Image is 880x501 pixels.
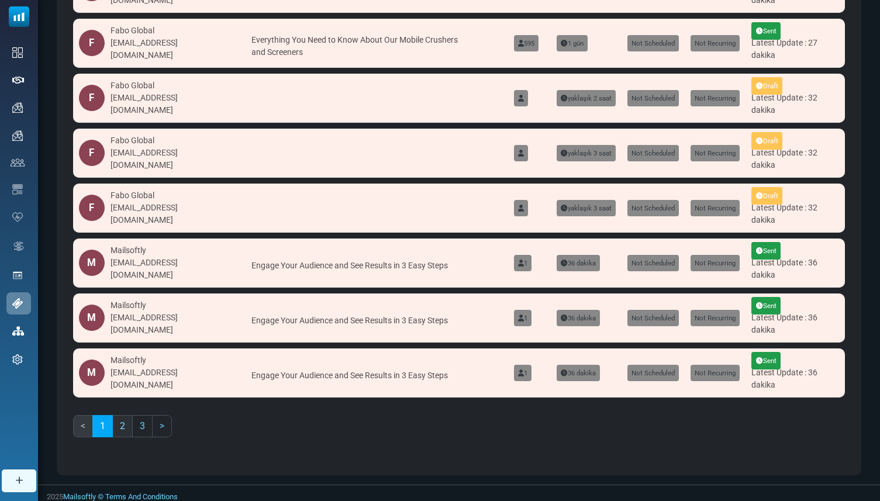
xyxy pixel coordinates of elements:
span: yaklaşık 3 saat [557,145,616,161]
img: contacts-icon.svg [11,158,25,167]
span: Not Scheduled [627,90,679,106]
a: 1 [92,415,113,437]
span: Sent [751,297,781,315]
div: Fabo Global [111,80,237,92]
img: mailsoftly_icon_blue_white.svg [9,6,29,27]
span: 595 [514,35,539,51]
div: F [79,195,105,221]
span: Not Scheduled [627,255,679,271]
span: translation missing: tr.layouts.footer.terms_and_conditions [105,492,178,501]
div: M [79,250,105,276]
span: Not Recurring [691,200,740,216]
img: campaigns-icon.png [12,130,23,141]
span: Draft [751,77,783,95]
span: 1 [514,310,532,326]
span: 36 dakika [557,255,600,271]
div: [EMAIL_ADDRESS][DOMAIN_NAME] [111,202,237,226]
span: 1 [514,255,532,271]
span: Not Scheduled [627,365,679,381]
span: Not Scheduled [627,200,679,216]
a: Terms And Conditions [105,492,178,501]
img: landing_pages.svg [12,270,23,281]
img: email-templates-icon.svg [12,184,23,195]
span: Not Recurring [691,90,740,106]
span: Engage Your Audience and See Results in 3 Easy Steps [251,371,448,380]
div: [EMAIL_ADDRESS][DOMAIN_NAME] [111,37,237,61]
nav: Pages [73,415,845,447]
td: Latest Update : 32 dakika [746,184,845,233]
span: Engage Your Audience and See Results in 3 Easy Steps [251,316,448,325]
div: Fabo Global [111,189,237,202]
img: settings-icon.svg [12,354,23,365]
span: Not Scheduled [627,145,679,161]
div: Mailsoftly [111,354,237,367]
a: 3 [132,415,153,437]
span: yaklaşık 3 saat [557,200,616,216]
span: Not Scheduled [627,310,679,326]
div: F [79,140,105,166]
span: yaklaşık 2 saat [557,90,616,106]
span: Not Scheduled [627,35,679,51]
div: [EMAIL_ADDRESS][DOMAIN_NAME] [111,367,237,391]
div: Fabo Global [111,134,237,147]
a: 2 [112,415,133,437]
img: dashboard-icon.svg [12,47,23,58]
td: Latest Update : 36 dakika [746,348,845,398]
span: Engage Your Audience and See Results in 3 Easy Steps [251,261,448,270]
div: [EMAIL_ADDRESS][DOMAIN_NAME] [111,257,237,281]
td: Latest Update : 36 dakika [746,239,845,288]
a: Next [152,415,172,437]
td: Latest Update : 32 dakika [746,74,845,123]
span: Not Recurring [691,35,740,51]
span: Everything You Need to Know About Our Mobile Crushers and Screeners [251,35,458,57]
div: F [79,85,105,111]
div: M [79,360,105,386]
div: [EMAIL_ADDRESS][DOMAIN_NAME] [111,92,237,116]
span: Not Recurring [691,145,740,161]
span: 1 [514,365,532,381]
span: Sent [751,22,781,40]
img: support-icon-active.svg [12,298,23,309]
span: Draft [751,132,783,150]
span: Not Recurring [691,310,740,326]
img: workflow.svg [12,240,25,253]
td: Latest Update : 32 dakika [746,129,845,178]
span: Sent [751,352,781,369]
a: Mailsoftly © [63,492,103,501]
img: domain-health-icon.svg [12,212,23,222]
div: Mailsoftly [111,244,237,257]
div: Mailsoftly [111,299,237,312]
div: Fabo Global [111,25,237,37]
span: 36 dakika [557,365,600,381]
span: 1 gün [557,35,588,51]
span: 36 dakika [557,310,600,326]
span: Not Recurring [691,365,740,381]
td: Latest Update : 27 dakika [746,19,845,68]
div: F [79,30,105,56]
div: M [79,305,105,331]
span: Not Recurring [691,255,740,271]
span: Draft [751,187,783,205]
div: [EMAIL_ADDRESS][DOMAIN_NAME] [111,147,237,171]
span: Sent [751,242,781,260]
img: campaigns-icon.png [12,102,23,113]
td: Latest Update : 36 dakika [746,293,845,343]
div: [EMAIL_ADDRESS][DOMAIN_NAME] [111,312,237,336]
